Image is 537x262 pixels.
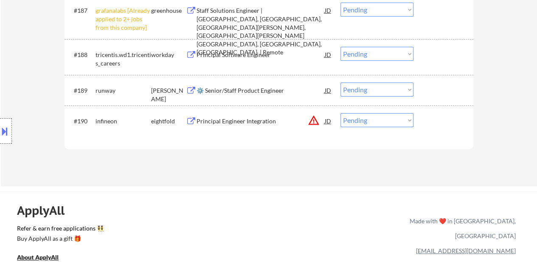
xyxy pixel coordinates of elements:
u: About ApplyAll [17,253,59,261]
div: Staff Solutions Engineer | [GEOGRAPHIC_DATA], [GEOGRAPHIC_DATA], [GEOGRAPHIC_DATA][PERSON_NAME], ... [197,6,325,57]
div: grafanalabs [Already applied to 2+ jobs from this company] [96,6,151,31]
div: greenhouse [151,6,186,15]
div: JD [324,3,332,18]
div: Principal Software Engineer [197,51,325,59]
div: #187 [74,6,89,15]
div: #188 [74,51,89,59]
div: workday [151,51,186,59]
div: JD [324,83,332,98]
a: Buy ApplyAll as a gift 🎁 [17,234,102,245]
div: Buy ApplyAll as a gift 🎁 [17,236,102,242]
div: ApplyAll [17,203,74,218]
div: Made with ❤️ in [GEOGRAPHIC_DATA], [GEOGRAPHIC_DATA] [406,214,516,243]
div: JD [324,113,332,128]
a: Refer & earn free applications 👯‍♀️ [17,225,232,234]
div: [PERSON_NAME] [151,86,186,103]
div: eightfold [151,117,186,125]
div: ⚙️ Senior/Staff Product Engineer [197,86,325,95]
div: Principal Engineer Integration [197,117,325,125]
button: warning_amber [308,114,320,126]
div: tricentis.wd1.tricentis_careers [96,51,151,67]
a: [EMAIL_ADDRESS][DOMAIN_NAME] [416,247,516,254]
div: JD [324,47,332,62]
